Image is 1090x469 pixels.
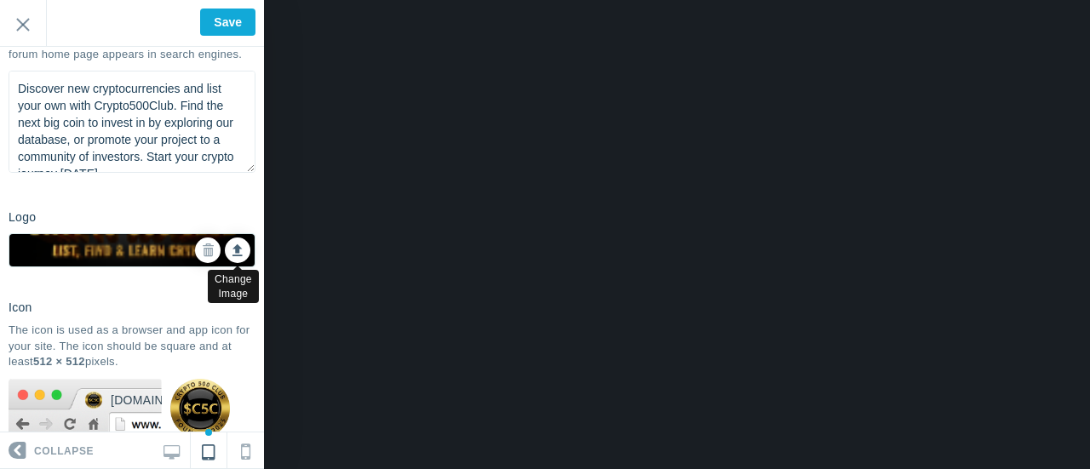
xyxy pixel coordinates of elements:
img: fevicon-bg.png [9,379,162,439]
img: 1500%20x%20600.png [9,203,255,297]
div: Change Image [208,270,259,304]
h6: Icon [9,301,32,314]
h6: Logo [9,211,36,224]
input: Save [200,9,255,36]
img: cropcircle.png [170,379,230,438]
span: Collapse [34,433,94,469]
img: cropcircle.png [85,392,102,409]
b: 512 × 512 [33,355,85,368]
div: The icon is used as a browser and app icon for your site. The icon should be square and at least ... [9,323,255,370]
span: [DOMAIN_NAME] [111,392,162,409]
textarea: Discover new cryptocurrencies and list your own with Crypto500Club. Find the next big coin to inv... [9,71,255,173]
